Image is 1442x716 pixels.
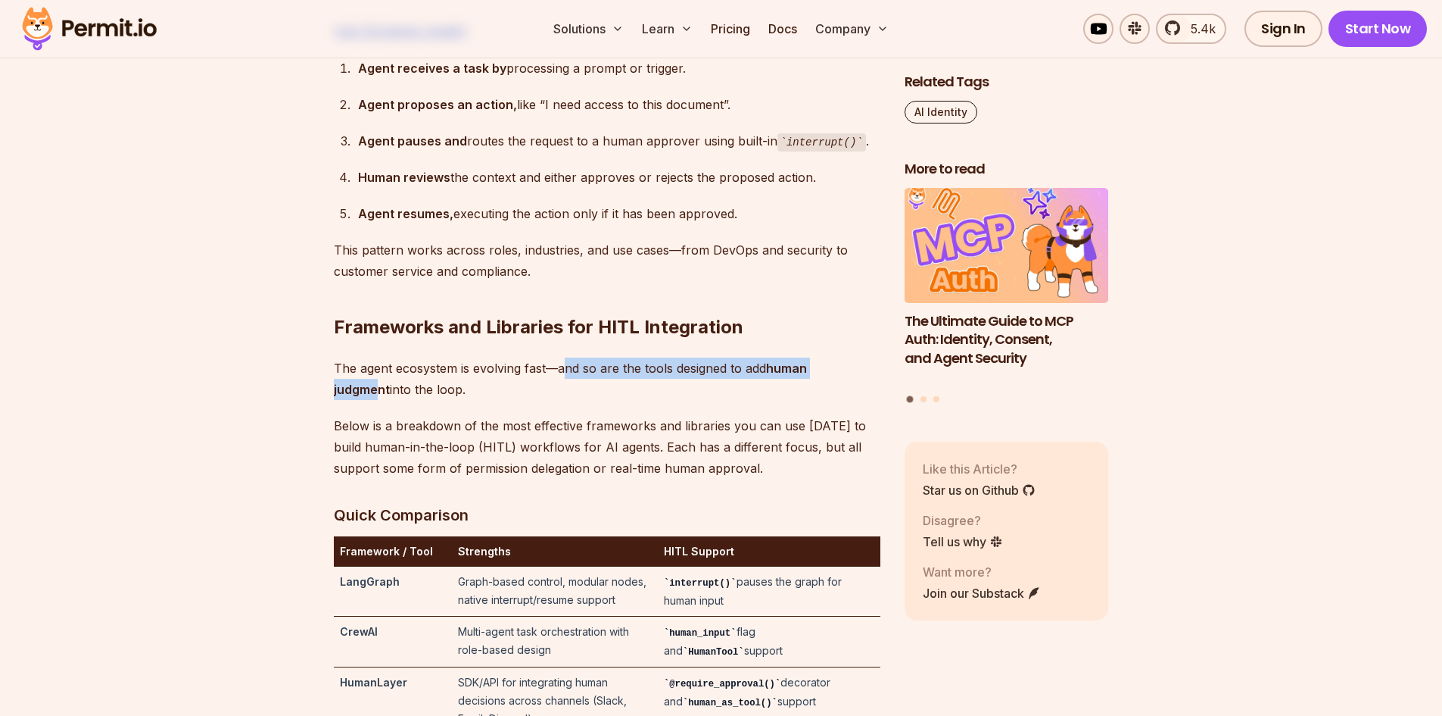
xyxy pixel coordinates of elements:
[547,14,630,44] button: Solutions
[809,14,895,44] button: Company
[358,94,880,115] div: like “I need access to this document”.
[905,188,1109,387] li: 1 of 3
[358,170,450,185] strong: Human reviews
[664,578,737,589] code: interrupt()
[905,101,977,124] a: AI Identity
[920,396,927,402] button: Go to slide 2
[658,567,880,617] td: pauses the graph for human input
[762,14,803,44] a: Docs
[905,188,1109,303] img: The Ultimate Guide to MCP Auth: Identity, Consent, and Agent Security
[452,617,657,668] td: Multi-agent task orchestration with role-based design
[334,503,880,527] h3: Quick Comparison
[358,206,453,221] strong: Agent resumes,
[452,536,657,567] th: Strengths
[907,396,914,403] button: Go to slide 1
[705,14,756,44] a: Pricing
[358,97,517,112] strong: Agent proposes an action,
[358,203,880,224] div: executing the action only if it has been approved.
[905,73,1109,92] h2: Related Tags
[923,459,1036,477] p: Like this Article?
[334,415,880,479] p: Below is a breakdown of the most effective frameworks and libraries you can use [DATE] to build h...
[358,167,880,188] div: the context and either approves or rejects the proposed action.
[1156,14,1226,44] a: 5.4k
[905,188,1109,405] div: Posts
[905,311,1109,367] h3: The Ultimate Guide to MCP Auth: Identity, Consent, and Agent Security
[340,575,400,588] strong: LangGraph
[334,536,453,567] th: Framework / Tool
[777,133,866,152] code: interrupt()
[358,61,506,76] strong: Agent receives a task by
[923,511,1003,529] p: Disagree?
[15,3,164,55] img: Permit logo
[683,647,744,658] code: HumanTool
[358,133,467,149] strong: Agent pauses and
[664,628,737,639] code: human_input
[1244,11,1322,47] a: Sign In
[923,583,1041,602] a: Join our Substack
[664,679,780,689] code: @require_approval()
[452,567,657,617] td: Graph-based control, modular nodes, native interrupt/resume support
[658,536,880,567] th: HITL Support
[1328,11,1428,47] a: Start Now
[905,188,1109,387] a: The Ultimate Guide to MCP Auth: Identity, Consent, and Agent SecurityThe Ultimate Guide to MCP Au...
[340,625,378,638] strong: CrewAI
[334,255,880,339] h2: Frameworks and Libraries for HITL Integration
[358,130,880,152] div: routes the request to a human approver using built-in .
[340,676,407,689] strong: HumanLayer
[658,617,880,668] td: flag and support
[334,358,880,400] p: The agent ecosystem is evolving fast—and so are the tools designed to add into the loop.
[923,562,1041,580] p: Want more?
[905,160,1109,179] h2: More to read
[358,58,880,79] div: processing a prompt or trigger.
[636,14,699,44] button: Learn
[923,532,1003,550] a: Tell us why
[933,396,939,402] button: Go to slide 3
[1182,20,1216,38] span: 5.4k
[683,698,777,708] code: human_as_tool()
[923,480,1036,499] a: Star us on Github
[334,239,880,282] p: This pattern works across roles, industries, and use cases—from DevOps and security to customer s...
